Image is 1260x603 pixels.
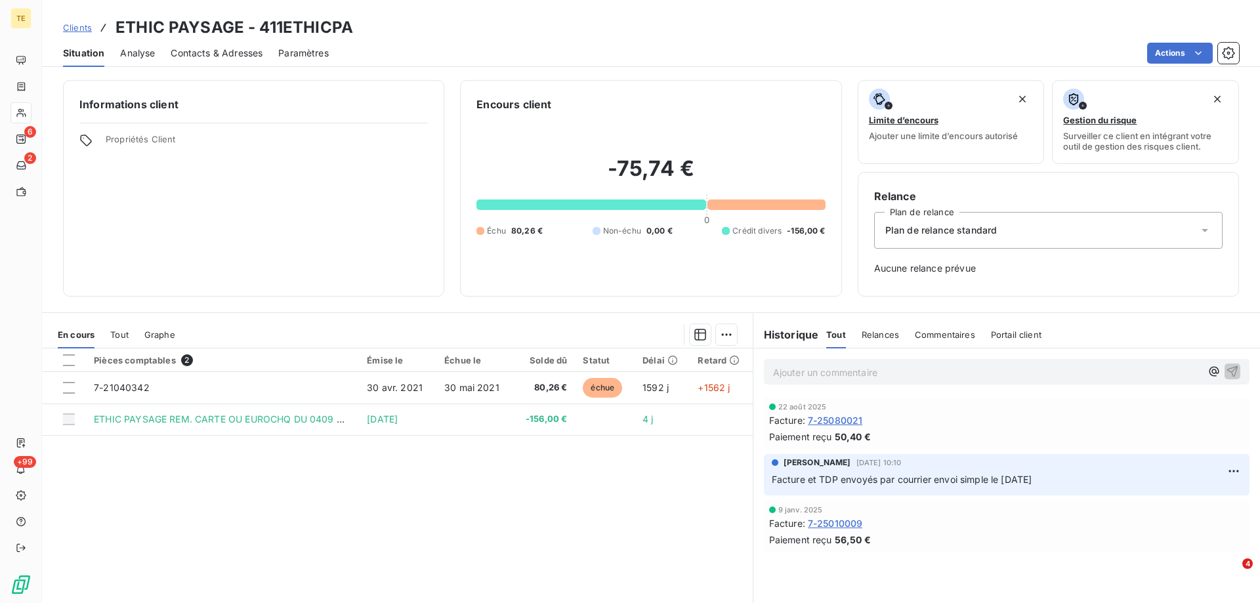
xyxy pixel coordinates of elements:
span: [DATE] [367,413,398,425]
span: -156,00 € [521,413,568,426]
span: 1592 j [642,382,669,393]
span: Graphe [144,329,175,340]
span: Contacts & Adresses [171,47,262,60]
span: échue [583,378,622,398]
h6: Informations client [79,96,428,112]
span: Analyse [120,47,155,60]
div: Échue le [444,355,505,365]
span: 22 août 2025 [778,403,827,411]
div: Retard [698,355,744,365]
span: Échu [487,225,506,237]
h6: Encours client [476,96,551,112]
div: Statut [583,355,627,365]
span: Clients [63,22,92,33]
span: Non-échu [603,225,641,237]
div: Émise le [367,355,429,365]
span: Facture : [769,413,805,427]
span: Propriétés Client [106,134,428,152]
span: 2 [24,152,36,164]
span: Paiement reçu [769,430,832,444]
button: Actions [1147,43,1213,64]
span: Aucune relance prévue [874,262,1223,275]
a: Clients [63,21,92,34]
span: 0 [704,215,709,225]
span: +1562 j [698,382,730,393]
span: 2 [181,354,193,366]
span: Situation [63,47,104,60]
span: 50,40 € [835,430,871,444]
span: [DATE] 10:10 [856,459,902,467]
span: 4 j [642,413,653,425]
span: 30 mai 2021 [444,382,499,393]
span: [PERSON_NAME] [784,457,851,468]
button: Limite d’encoursAjouter une limite d’encours autorisé [858,80,1045,164]
span: Tout [826,329,846,340]
img: Logo LeanPay [10,574,31,595]
span: Commentaires [915,329,975,340]
span: Facture : [769,516,805,530]
span: 80,26 € [521,381,568,394]
span: 9 janv. 2025 [778,506,823,514]
span: Facture et TDP envoyés par courrier envoi simple le [DATE] [772,474,1032,485]
span: Ajouter une limite d’encours autorisé [869,131,1018,141]
h3: ETHIC PAYSAGE - 411ETHICPA [115,16,353,39]
button: Gestion du risqueSurveiller ce client en intégrant votre outil de gestion des risques client. [1052,80,1239,164]
span: 4 [1242,558,1253,569]
span: 6 [24,126,36,138]
div: Solde dû [521,355,568,365]
span: Limite d’encours [869,115,938,125]
span: Plan de relance standard [885,224,997,237]
span: 7-25010009 [808,516,863,530]
span: +99 [14,456,36,468]
span: Relances [862,329,899,340]
span: Paiement reçu [769,533,832,547]
span: ETHIC PAYSAGE REM. CARTE OU EUROCHQ DU 0409 N.39146 DE 54CUSTINES N.COM.4327548011 [94,413,542,425]
span: Tout [110,329,129,340]
h6: Relance [874,188,1223,204]
span: 7-21040342 [94,382,150,393]
span: 56,50 € [835,533,871,547]
span: Surveiller ce client en intégrant votre outil de gestion des risques client. [1063,131,1228,152]
span: 30 avr. 2021 [367,382,423,393]
span: 80,26 € [511,225,543,237]
span: Portail client [991,329,1041,340]
div: Pièces comptables [94,354,351,366]
span: En cours [58,329,94,340]
h2: -75,74 € [476,156,825,195]
span: Gestion du risque [1063,115,1137,125]
span: 0,00 € [646,225,673,237]
span: Crédit divers [732,225,782,237]
div: Délai [642,355,682,365]
iframe: Intercom live chat [1215,558,1247,590]
span: -156,00 € [787,225,825,237]
div: TE [10,8,31,29]
span: Paramètres [278,47,329,60]
h6: Historique [753,327,819,343]
span: 7-25080021 [808,413,863,427]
